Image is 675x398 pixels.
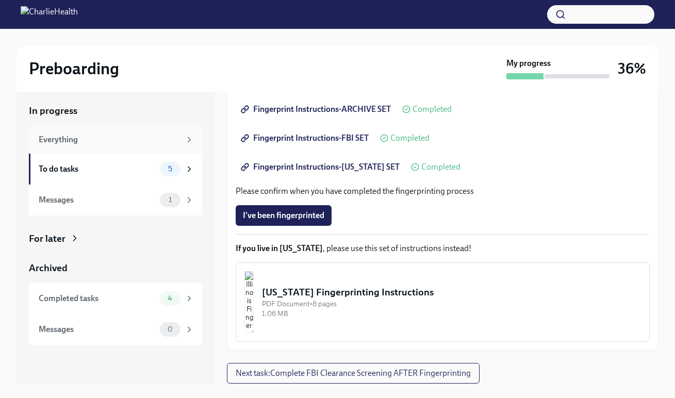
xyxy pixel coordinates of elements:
a: Fingerprint Instructions-[US_STATE] SET [236,157,407,177]
h3: 36% [618,59,646,78]
a: In progress [29,104,202,118]
span: Next task : Complete FBI Clearance Screening AFTER Fingerprinting [236,368,471,378]
div: To do tasks [39,163,156,175]
span: 0 [161,325,179,333]
span: Fingerprint Instructions-ARCHIVE SET [243,104,391,114]
a: Fingerprint Instructions-ARCHIVE SET [236,99,398,120]
button: I've been fingerprinted [236,205,332,226]
div: [US_STATE] Fingerprinting Instructions [262,286,641,299]
div: Everything [39,134,180,145]
p: , please use this set of instructions instead! [236,243,650,254]
strong: My progress [506,58,551,69]
a: For later [29,232,202,245]
span: 4 [161,294,178,302]
a: Archived [29,261,202,275]
span: Completed [390,134,430,142]
button: [US_STATE] Fingerprinting InstructionsPDF Document•8 pages1.06 MB [236,262,650,342]
span: 1 [162,196,178,204]
div: Completed tasks [39,293,156,304]
img: CharlieHealth [21,6,78,23]
a: Everything [29,126,202,154]
a: Messages0 [29,314,202,345]
a: Messages1 [29,185,202,215]
div: 1.06 MB [262,309,641,319]
a: To do tasks5 [29,154,202,185]
button: Next task:Complete FBI Clearance Screening AFTER Fingerprinting [227,363,480,384]
span: Fingerprint Instructions-FBI SET [243,133,369,143]
div: PDF Document • 8 pages [262,299,641,309]
a: Fingerprint Instructions-FBI SET [236,128,376,148]
p: Please confirm when you have completed the fingerprinting process [236,186,650,197]
div: Messages [39,194,156,206]
span: I've been fingerprinted [243,210,324,221]
img: Illinois Fingerprinting Instructions [244,271,254,333]
span: Completed [421,163,460,171]
span: Fingerprint Instructions-[US_STATE] SET [243,162,400,172]
span: Completed [413,105,452,113]
a: Completed tasks4 [29,283,202,314]
div: Messages [39,324,156,335]
strong: If you live in [US_STATE] [236,243,323,253]
div: For later [29,232,65,245]
span: 5 [162,165,178,173]
h2: Preboarding [29,58,119,79]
